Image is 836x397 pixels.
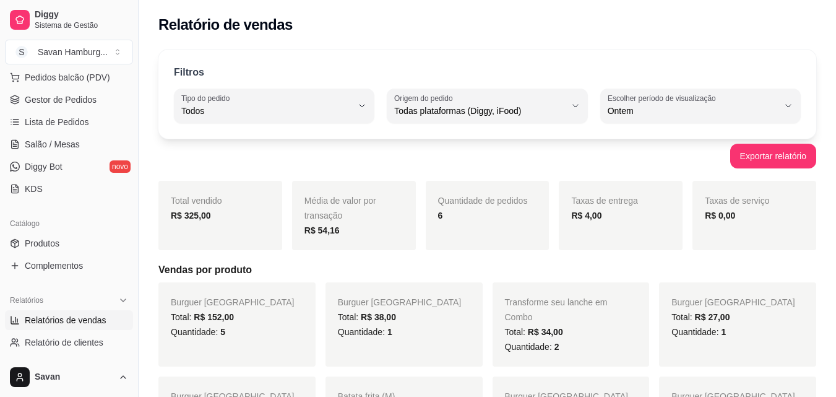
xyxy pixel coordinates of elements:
span: Quantidade: [505,342,559,352]
a: Gestor de Pedidos [5,90,133,110]
button: Select a team [5,40,133,64]
label: Tipo do pedido [181,93,234,103]
span: 1 [387,327,392,337]
a: Salão / Mesas [5,134,133,154]
span: Todas plataformas (Diggy, iFood) [394,105,565,117]
span: S [15,46,28,58]
span: R$ 38,00 [361,312,396,322]
strong: R$ 4,00 [571,211,601,220]
span: R$ 152,00 [194,312,234,322]
span: Pedidos balcão (PDV) [25,71,110,84]
span: Sistema de Gestão [35,20,128,30]
span: Transforme seu lanche em Combo [505,297,608,322]
span: Total: [671,312,730,322]
button: Exportar relatório [730,144,816,168]
span: Quantidade: [671,327,726,337]
strong: R$ 0,00 [705,211,735,220]
span: KDS [25,183,43,195]
h2: Relatório de vendas [158,15,293,35]
span: Lista de Pedidos [25,116,89,128]
span: Gestor de Pedidos [25,94,97,106]
span: Diggy Bot [25,160,62,173]
span: Diggy [35,9,128,20]
span: Quantidade: [338,327,392,337]
span: Relatórios [10,295,43,305]
button: Pedidos balcão (PDV) [5,68,133,87]
span: Complementos [25,260,83,272]
strong: 6 [438,211,443,220]
a: Complementos [5,256,133,276]
span: Quantidade: [171,327,225,337]
span: Taxas de entrega [571,196,637,206]
span: R$ 34,00 [528,327,563,337]
h5: Vendas por produto [158,263,816,277]
span: Relatório de clientes [25,336,103,349]
span: 1 [721,327,726,337]
span: Ontem [608,105,778,117]
a: DiggySistema de Gestão [5,5,133,35]
span: Média de valor por transação [304,196,376,220]
span: Total: [171,312,234,322]
label: Escolher período de visualização [608,93,720,103]
span: Total vendido [171,196,222,206]
a: Relatório de clientes [5,333,133,352]
p: Filtros [174,65,204,80]
span: 2 [554,342,559,352]
span: R$ 27,00 [695,312,730,322]
button: Tipo do pedidoTodos [174,89,374,123]
span: Burguer [GEOGRAPHIC_DATA] [171,297,294,307]
button: Savan [5,362,133,392]
span: Salão / Mesas [25,138,80,151]
a: KDS [5,179,133,199]
span: Total: [338,312,396,322]
span: Burguer [GEOGRAPHIC_DATA] [338,297,461,307]
span: Produtos [25,237,59,250]
span: Taxas de serviço [705,196,769,206]
strong: R$ 54,16 [304,225,340,235]
strong: R$ 325,00 [171,211,211,220]
span: 5 [220,327,225,337]
span: Quantidade de pedidos [438,196,528,206]
span: Total: [505,327,563,337]
span: Savan [35,372,113,383]
div: Catálogo [5,214,133,233]
div: Savan Hamburg ... [38,46,108,58]
span: Burguer [GEOGRAPHIC_DATA] [671,297,795,307]
a: Relatório de mesas [5,355,133,375]
a: Lista de Pedidos [5,112,133,132]
span: Relatórios de vendas [25,314,106,326]
a: Produtos [5,233,133,253]
label: Origem do pedido [394,93,457,103]
a: Diggy Botnovo [5,157,133,177]
button: Escolher período de visualizaçãoOntem [600,89,801,123]
button: Origem do pedidoTodas plataformas (Diggy, iFood) [387,89,587,123]
a: Relatórios de vendas [5,310,133,330]
span: Todos [181,105,352,117]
